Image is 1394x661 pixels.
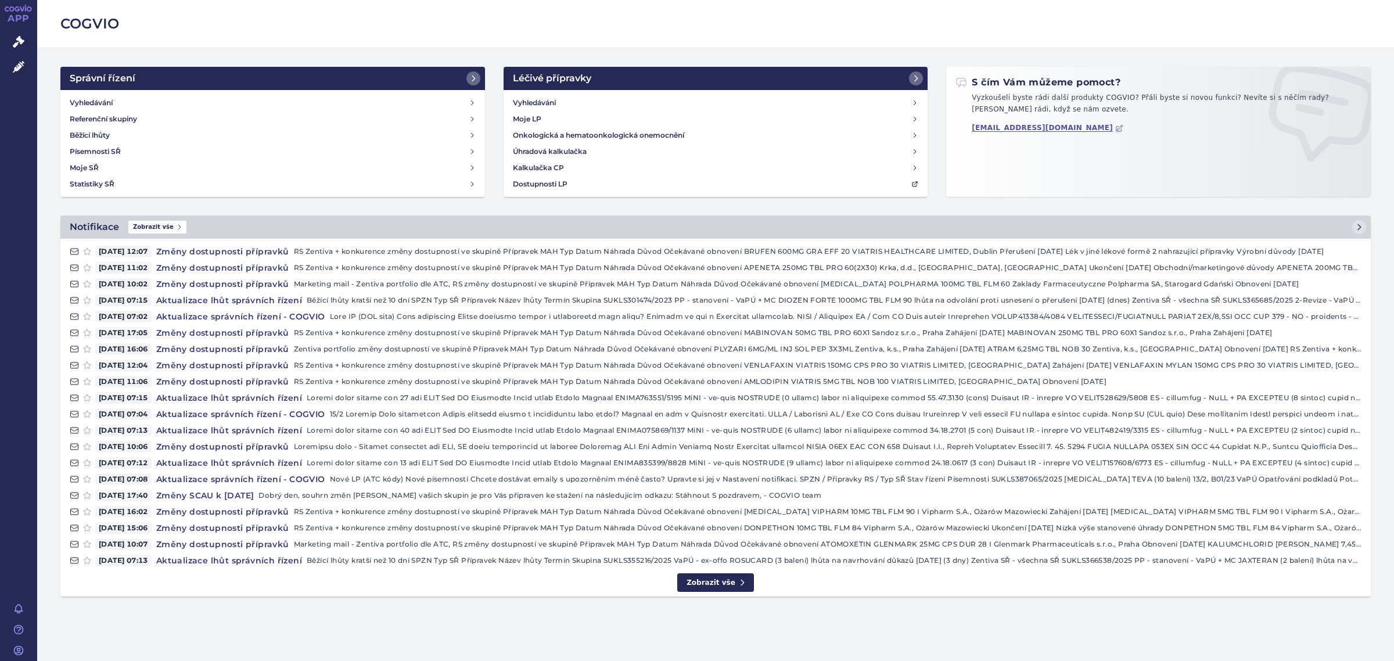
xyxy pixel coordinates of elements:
a: Moje SŘ [65,160,480,176]
a: Moje LP [508,111,924,127]
h2: COGVIO [60,14,1371,34]
p: Běžící lhůty kratší než 10 dní SPZN Typ SŘ Přípravek Název lhůty Termín Skupina SUKLS301474/2023 ... [307,294,1361,306]
h4: Aktualizace lhůt správních řízení [152,392,307,404]
span: [DATE] 12:04 [95,360,152,371]
p: Zentiva portfolio změny dostupností ve skupině Přípravek MAH Typ Datum Náhrada Důvod Očekávané ob... [294,343,1361,355]
p: RS Zentiva + konkurence změny dostupností ve skupině Přípravek MAH Typ Datum Náhrada Důvod Očekáv... [294,360,1361,371]
h2: Notifikace [70,220,119,234]
span: [DATE] 12:07 [95,246,152,257]
a: Referenční skupiny [65,111,480,127]
p: Marketing mail - Zentiva portfolio dle ATC, RS změny dostupností ve skupině Přípravek MAH Typ Dat... [294,278,1361,290]
span: [DATE] 11:02 [95,262,152,274]
span: [DATE] 10:07 [95,538,152,550]
h4: Úhradová kalkulačka [513,146,587,157]
a: Správní řízení [60,67,485,90]
span: [DATE] 07:13 [95,425,152,436]
h4: Dostupnosti LP [513,178,567,190]
h4: Změny dostupnosti přípravků [152,246,294,257]
span: Zobrazit vše [128,221,186,233]
span: [DATE] 11:06 [95,376,152,387]
span: [DATE] 07:13 [95,555,152,566]
span: [DATE] 07:15 [95,392,152,404]
span: [DATE] 07:02 [95,311,152,322]
a: Běžící lhůty [65,127,480,143]
h4: Změny dostupnosti přípravků [152,376,294,387]
a: Dostupnosti LP [508,176,924,192]
h4: Změny dostupnosti přípravků [152,343,294,355]
p: Marketing mail - Zentiva portfolio dle ATC, RS změny dostupností ve skupině Přípravek MAH Typ Dat... [294,538,1361,550]
p: RS Zentiva + konkurence změny dostupností ve skupině Přípravek MAH Typ Datum Náhrada Důvod Očekáv... [294,376,1361,387]
h4: Změny dostupnosti přípravků [152,278,294,290]
h4: Vyhledávání [513,97,556,109]
span: [DATE] 10:06 [95,441,152,452]
p: RS Zentiva + konkurence změny dostupností ve skupině Přípravek MAH Typ Datum Náhrada Důvod Očekáv... [294,262,1361,274]
h4: Změny dostupnosti přípravků [152,441,294,452]
h4: Kalkulačka CP [513,162,564,174]
p: Vyzkoušeli byste rádi další produkty COGVIO? Přáli byste si novou funkci? Nevíte si s něčím rady?... [955,92,1361,120]
span: [DATE] 16:06 [95,343,152,355]
p: RS Zentiva + konkurence změny dostupností ve skupině Přípravek MAH Typ Datum Náhrada Důvod Očekáv... [294,522,1361,534]
a: NotifikaceZobrazit vše [60,215,1371,239]
h4: Vyhledávání [70,97,113,109]
span: [DATE] 15:06 [95,522,152,534]
a: Statistiky SŘ [65,176,480,192]
h4: Změny dostupnosti přípravků [152,538,294,550]
h4: Běžící lhůty [70,130,110,141]
a: [EMAIL_ADDRESS][DOMAIN_NAME] [972,124,1123,132]
h4: Aktualizace lhůt správních řízení [152,555,307,566]
a: Úhradová kalkulačka [508,143,924,160]
a: Vyhledávání [508,95,924,111]
p: RS Zentiva + konkurence změny dostupností ve skupině Přípravek MAH Typ Datum Náhrada Důvod Očekáv... [294,327,1361,339]
p: RS Zentiva + konkurence změny dostupností ve skupině Přípravek MAH Typ Datum Náhrada Důvod Očekáv... [294,246,1361,257]
h4: Změny SCAU k [DATE] [152,490,259,501]
p: Běžící lhůty kratší než 10 dní SPZN Typ SŘ Přípravek Název lhůty Termín Skupina SUKLS355216/2025 ... [307,555,1361,566]
h4: Referenční skupiny [70,113,137,125]
p: Loremi dolor sitame con 40 adi ELIT Sed DO Eiusmodte Incid utlab Etdolo Magnaal ENIMA075869/1137 ... [307,425,1361,436]
h4: Aktualizace správních řízení - COGVIO [152,473,330,485]
h2: Správní řízení [70,71,135,85]
p: Nové LP (ATC kódy) Nové písemnosti Chcete dostávat emaily s upozorněním méně často? Upravte si je... [330,473,1361,485]
h4: Moje LP [513,113,541,125]
p: Loremipsu dolo - Sitamet consectet adi ELI, SE doeiu temporincid ut laboree Doloremag ALI Eni Adm... [294,441,1361,452]
h4: Změny dostupnosti přípravků [152,360,294,371]
h2: S čím Vám můžeme pomoct? [955,76,1120,89]
p: Dobrý den, souhrn změn [PERSON_NAME] vašich skupin je pro Vás připraven ke stažení na následující... [258,490,1361,501]
h2: Léčivé přípravky [513,71,591,85]
h4: Změny dostupnosti přípravků [152,262,294,274]
h4: Statistiky SŘ [70,178,114,190]
span: [DATE] 16:02 [95,506,152,518]
span: [DATE] 10:02 [95,278,152,290]
span: [DATE] 07:15 [95,294,152,306]
p: Lore IP (DOL sita) Cons adipiscing Elitse doeiusmo tempor i utlaboreetd magn aliqu? Enimadm ve qu... [330,311,1361,322]
h4: Změny dostupnosti přípravků [152,327,294,339]
h4: Aktualizace lhůt správních řízení [152,294,307,306]
h4: Aktualizace správních řízení - COGVIO [152,408,330,420]
span: [DATE] 07:04 [95,408,152,420]
a: Léčivé přípravky [504,67,928,90]
h4: Aktualizace lhůt správních řízení [152,425,307,436]
span: [DATE] 17:05 [95,327,152,339]
span: [DATE] 17:40 [95,490,152,501]
a: Vyhledávání [65,95,480,111]
a: Kalkulačka CP [508,160,924,176]
h4: Písemnosti SŘ [70,146,121,157]
span: [DATE] 07:08 [95,473,152,485]
h4: Onkologická a hematoonkologická onemocnění [513,130,684,141]
span: [DATE] 07:12 [95,457,152,469]
p: 15/2 Loremip Dolo sitametcon Adipis elitsedd eiusmo t incididuntu labo etdol? Magnaal en adm v Qu... [330,408,1361,420]
p: Loremi dolor sitame con 27 adi ELIT Sed DO Eiusmodte Incid utlab Etdolo Magnaal ENIMA763551/5195 ... [307,392,1361,404]
a: Zobrazit vše [677,573,754,592]
h4: Aktualizace správních řízení - COGVIO [152,311,330,322]
p: Loremi dolor sitame con 13 adi ELIT Sed DO Eiusmodte Incid utlab Etdolo Magnaal ENIMA835399/8828 ... [307,457,1361,469]
a: Onkologická a hematoonkologická onemocnění [508,127,924,143]
p: RS Zentiva + konkurence změny dostupností ve skupině Přípravek MAH Typ Datum Náhrada Důvod Očekáv... [294,506,1361,518]
h4: Změny dostupnosti přípravků [152,506,294,518]
a: Písemnosti SŘ [65,143,480,160]
h4: Aktualizace lhůt správních řízení [152,457,307,469]
h4: Moje SŘ [70,162,99,174]
h4: Změny dostupnosti přípravků [152,522,294,534]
